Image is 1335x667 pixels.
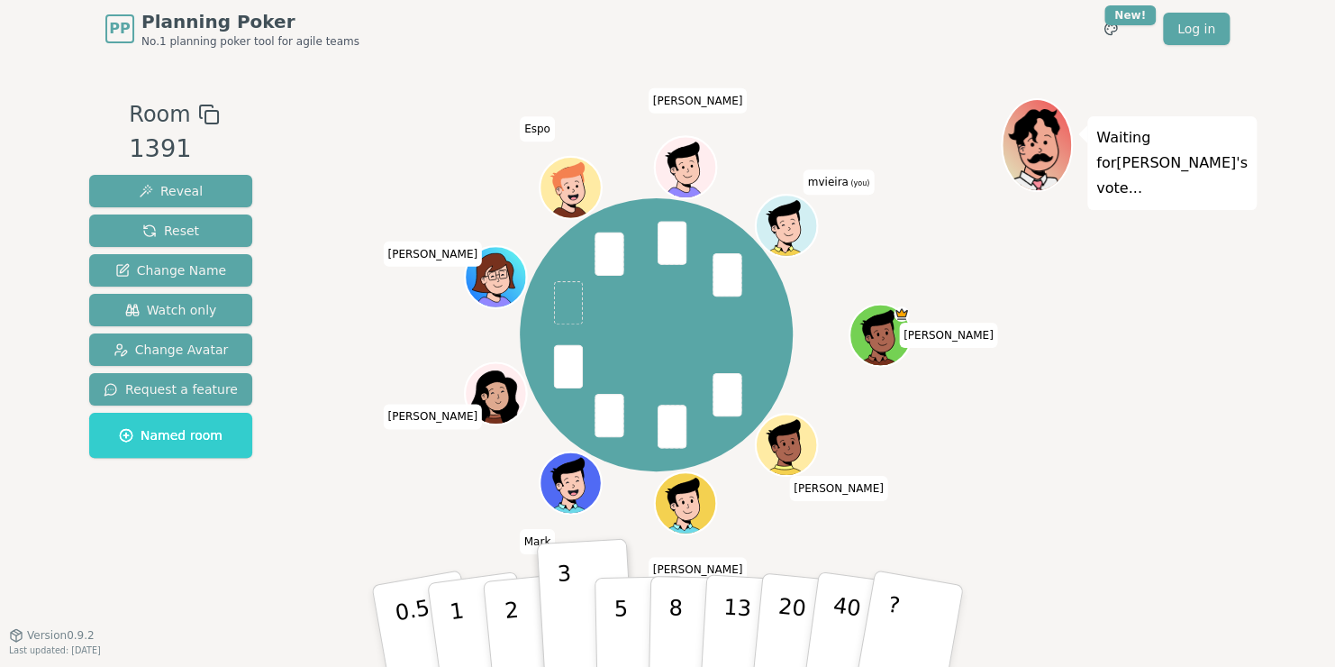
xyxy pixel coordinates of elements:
span: Click to change your name [789,475,888,500]
span: Request a feature [104,380,238,398]
p: 3 [557,561,577,659]
span: Click to change your name [899,323,998,348]
button: Change Name [89,254,252,287]
button: Version0.9.2 [9,628,95,643]
span: Planning Poker [141,9,359,34]
button: Watch only [89,294,252,326]
span: Click to change your name [383,241,482,266]
span: Click to change your name [383,404,482,429]
button: Reset [89,215,252,247]
button: Click to change your avatar [758,196,815,254]
span: PP [109,18,130,40]
div: New! [1104,5,1156,25]
span: Change Avatar [114,341,229,359]
span: Change Name [115,261,226,279]
a: Log in [1163,13,1230,45]
span: Click to change your name [520,116,555,142]
a: PPPlanning PokerNo.1 planning poker tool for agile teams [105,9,359,49]
button: Change Avatar [89,333,252,366]
span: Reset [142,222,199,240]
span: Version 0.9.2 [27,628,95,643]
span: Last updated: [DATE] [9,645,101,655]
span: Click to change your name [649,557,748,582]
button: Request a feature [89,373,252,406]
span: Watch only [125,301,217,319]
span: Room [129,98,190,131]
button: Named room [89,413,252,458]
span: Click to change your name [804,169,875,195]
span: Reveal [139,182,203,200]
span: No.1 planning poker tool for agile teams [141,34,359,49]
span: (you) [849,179,870,187]
div: 1391 [129,131,219,168]
span: Named room [119,426,222,444]
span: Rafael is the host [895,306,910,321]
span: Click to change your name [520,528,556,553]
button: New! [1094,13,1127,45]
button: Reveal [89,175,252,207]
p: Waiting for [PERSON_NAME] 's vote... [1096,125,1248,201]
span: Click to change your name [649,87,748,113]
